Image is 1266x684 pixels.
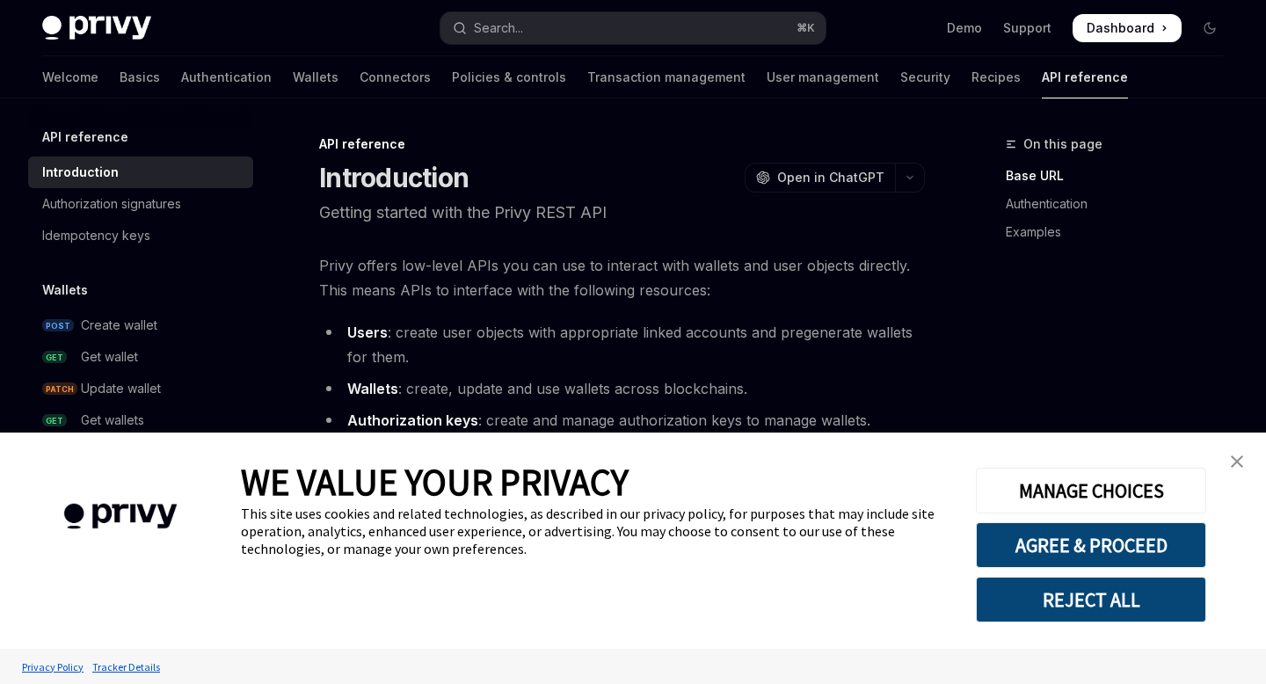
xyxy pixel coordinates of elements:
a: Basics [120,56,160,98]
span: ⌘ K [797,21,815,35]
a: Privacy Policy [18,651,88,682]
button: MANAGE CHOICES [976,468,1206,513]
a: Transaction management [587,56,746,98]
div: Create wallet [81,315,157,336]
a: Authentication [181,56,272,98]
strong: Authorization keys [347,411,478,429]
a: GETGet wallets [28,404,253,436]
div: Update wallet [81,378,161,399]
span: WE VALUE YOUR PRIVACY [241,459,629,505]
span: GET [42,414,67,427]
div: API reference [319,135,925,153]
p: Getting started with the Privy REST API [319,200,925,225]
a: Tracker Details [88,651,164,682]
button: Open in ChatGPT [745,163,895,193]
a: Recipes [971,56,1021,98]
a: Security [900,56,950,98]
a: Welcome [42,56,98,98]
img: company logo [26,478,215,555]
div: Authorization signatures [42,193,181,215]
div: Idempotency keys [42,225,150,246]
a: Wallets [293,56,338,98]
a: Support [1003,19,1051,37]
a: Base URL [1006,162,1238,190]
a: POSTCreate wallet [28,309,253,341]
li: : create and manage authorization keys to manage wallets. [319,408,925,433]
img: dark logo [42,16,151,40]
strong: Wallets [347,380,398,397]
a: close banner [1219,444,1255,479]
div: Get wallets [81,410,144,431]
h5: Wallets [42,280,88,301]
div: Get wallet [81,346,138,367]
a: Examples [1006,218,1238,246]
span: Open in ChatGPT [777,169,884,186]
a: Demo [947,19,982,37]
div: Search... [474,18,523,39]
button: Toggle dark mode [1196,14,1224,42]
button: Open search [440,12,825,44]
button: AGREE & PROCEED [976,522,1206,568]
a: PATCHUpdate wallet [28,373,253,404]
button: REJECT ALL [976,577,1206,622]
li: : create user objects with appropriate linked accounts and pregenerate wallets for them. [319,320,925,369]
img: close banner [1231,455,1243,468]
a: Introduction [28,156,253,188]
a: API reference [1042,56,1128,98]
strong: Users [347,324,388,341]
div: Introduction [42,162,119,183]
h5: API reference [42,127,128,148]
span: On this page [1023,134,1102,155]
a: User management [767,56,879,98]
h1: Introduction [319,162,469,193]
span: POST [42,319,74,332]
a: Connectors [360,56,431,98]
a: Dashboard [1073,14,1182,42]
a: Authorization signatures [28,188,253,220]
span: Privy offers low-level APIs you can use to interact with wallets and user objects directly. This ... [319,253,925,302]
span: Dashboard [1087,19,1154,37]
li: : create, update and use wallets across blockchains. [319,376,925,401]
div: This site uses cookies and related technologies, as described in our privacy policy, for purposes... [241,505,949,557]
a: Idempotency keys [28,220,253,251]
a: Policies & controls [452,56,566,98]
a: Authentication [1006,190,1238,218]
span: PATCH [42,382,77,396]
span: GET [42,351,67,364]
a: GETGet wallet [28,341,253,373]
